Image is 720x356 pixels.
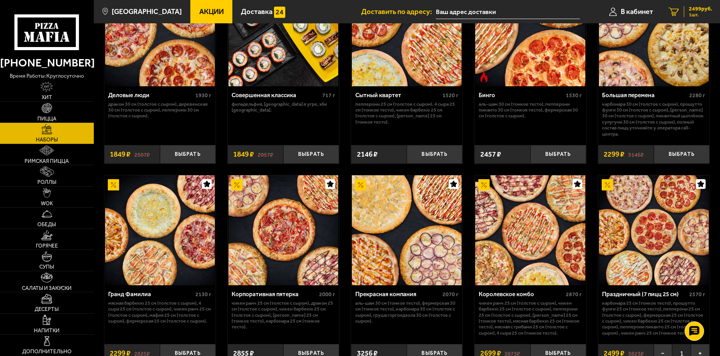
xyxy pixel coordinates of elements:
a: АкционныйКорпоративная пятерка [228,175,339,285]
span: Акции [199,8,224,16]
div: Деловые люди [108,92,193,99]
button: Выбрать [160,145,216,163]
span: 1530 г [566,92,582,99]
span: Доставка [241,8,272,16]
span: 2457 ₽ [480,150,501,158]
button: Выбрать [283,145,339,163]
span: 2146 ₽ [357,150,378,158]
img: Королевское комбо [475,175,585,285]
p: Аль-Шам 30 см (тонкое тесто), Фермерская 30 см (тонкое тесто), Карбонара 30 см (толстое с сыром),... [355,300,458,324]
s: 2057 ₽ [258,150,273,158]
span: Доставить по адресу: [361,8,436,16]
div: Гранд Фамилиа [108,291,193,298]
span: 1849 ₽ [110,150,130,158]
div: Сытный квартет [355,92,441,99]
div: Праздничный (7 пицц 25 см) [602,291,687,298]
span: 1520 г [443,92,458,99]
span: В кабинет [621,8,653,16]
p: Карбонара 30 см (толстое с сыром), Прошутто Фунги 30 см (толстое с сыром), [PERSON_NAME] 30 см (т... [602,101,705,137]
span: 2870 г [566,291,582,298]
div: Большая перемена [602,92,687,99]
span: Роллы [37,180,56,185]
span: [GEOGRAPHIC_DATA] [112,8,182,16]
span: 2000 г [319,291,335,298]
img: Акционный [478,179,490,190]
button: Выбрать [530,145,586,163]
s: 3146 ₽ [628,150,644,158]
div: Бинго [479,92,564,99]
span: Салаты и закуски [22,286,72,291]
span: Пицца [37,116,56,122]
span: Дополнительно [22,349,72,354]
span: 2499 руб. [689,6,712,12]
p: Карбонара 25 см (тонкое тесто), Прошутто Фунги 25 см (тонкое тесто), Пепперони 25 см (толстое с с... [602,300,705,336]
span: 717 г [322,92,335,99]
p: Дракон 30 см (толстое с сыром), Деревенская 30 см (толстое с сыром), Пепперони 30 см (толстое с с... [108,101,211,119]
span: 1930 г [195,92,211,99]
span: Наборы [36,137,58,143]
img: Акционный [355,179,366,190]
p: Филадельфия, [GEOGRAPHIC_DATA] в угре, Эби [GEOGRAPHIC_DATA]. [232,101,335,113]
a: АкционныйКоролевское комбо [474,175,586,285]
img: Острое блюдо [478,71,490,82]
p: Пепперони 25 см (толстое с сыром), 4 сыра 25 см (тонкое тесто), Чикен Барбекю 25 см (толстое с сы... [355,101,458,125]
img: Акционный [231,179,242,190]
p: Аль-Шам 30 см (тонкое тесто), Пепперони Пиканто 30 см (тонкое тесто), Фермерская 30 см (толстое с... [479,101,582,119]
p: Мясная Барбекю 25 см (толстое с сыром), 4 сыра 25 см (толстое с сыром), Чикен Ранч 25 см (толстое... [108,300,211,324]
div: Прекрасная компания [355,291,441,298]
span: Супы [39,264,54,270]
span: 2570 г [689,291,705,298]
a: АкционныйПраздничный (7 пицц 25 см) [598,175,709,285]
button: Выбрать [407,145,462,163]
span: 1 шт. [689,12,712,17]
p: Чикен Ранч 25 см (толстое с сыром), Дракон 25 см (толстое с сыром), Чикен Барбекю 25 см (толстое ... [232,300,335,330]
span: Хит [42,95,52,100]
img: Акционный [108,179,119,190]
span: Горячее [36,243,58,249]
img: Корпоративная пятерка [228,175,338,285]
span: Обеды [37,222,56,227]
div: Королевское комбо [479,291,564,298]
span: Римская пицца [25,159,69,164]
img: 15daf4d41897b9f0e9f617042186c801.svg [274,7,285,18]
span: WOK [41,201,53,206]
span: 2299 ₽ [604,150,624,158]
input: Ваш адрес доставки [436,5,580,19]
span: Десерты [35,307,59,312]
img: Акционный [602,179,613,190]
img: Гранд Фамилиа [105,175,215,285]
s: 2507 ₽ [134,150,150,158]
span: 2070 г [443,291,458,298]
span: 2280 г [689,92,705,99]
span: Напитки [34,328,60,333]
img: Праздничный (7 пицц 25 см) [599,175,709,285]
span: 2130 г [195,291,211,298]
div: Совершенная классика [232,92,320,99]
a: АкционныйГранд Фамилиа [104,175,216,285]
a: АкционныйПрекрасная компания [351,175,462,285]
img: Прекрасная компания [352,175,462,285]
button: Выбрать [654,145,709,163]
p: Чикен Ранч 25 см (толстое с сыром), Чикен Барбекю 25 см (толстое с сыром), Пепперони 25 см (толст... [479,300,582,336]
div: Корпоративная пятерка [232,291,317,298]
span: 1849 ₽ [233,150,254,158]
